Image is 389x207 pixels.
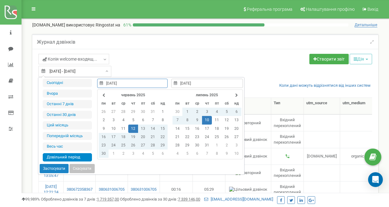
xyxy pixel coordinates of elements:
td: 3 [232,141,241,149]
th: utm_sourcе [304,98,340,114]
td: 16 [99,133,109,141]
a: 380672358367 [66,187,93,193]
td: 5 [128,116,138,124]
td: 10 [202,116,212,124]
p: [DOMAIN_NAME] [32,22,120,28]
td: 21 [148,133,158,141]
td: 14 [148,125,158,133]
th: нд [232,99,241,108]
td: 05:29 [193,181,226,198]
td: 11 [118,125,128,133]
td: 18 [118,133,128,141]
td: 11 [212,116,222,124]
td: 28 [173,141,182,149]
td: 24 [202,133,212,141]
li: Вчора [43,90,92,98]
td: 12 [128,125,138,133]
td: 15 [158,125,168,133]
h5: Журнал дзвінків [37,39,75,45]
li: Весь час [43,142,92,151]
td: 16 [192,125,202,133]
td: 13 [138,125,148,133]
td: 26 [128,141,138,149]
td: Вхідний перехоплений [271,165,304,181]
td: Вхідний перехоплений [271,181,304,198]
th: вт [182,99,192,108]
td: 7 [173,116,182,124]
span: Оброблено дзвінків за 30 днів : [120,197,200,201]
td: 9 [192,116,202,124]
td: 31 [202,141,212,149]
td: 30 [192,141,202,149]
th: пн [99,99,109,108]
td: 15 [182,125,192,133]
td: 4 [138,149,148,158]
td: 30 [99,149,109,158]
td: 18 [212,125,222,133]
span: Вихід [367,7,378,12]
td: 5 [148,149,158,158]
a: [EMAIL_ADDRESS][DOMAIN_NAME] [204,197,273,201]
th: ср [192,99,202,108]
td: 27 [109,108,118,116]
td: 23 [192,133,202,141]
td: 17 [202,125,212,133]
th: нд [158,99,168,108]
td: 29 [158,141,168,149]
img: Цільовий дзвінок [229,137,267,143]
button: Скасувати [69,164,95,173]
td: 3 [109,116,118,124]
td: 30 [173,108,182,116]
td: 00:16 [160,181,193,198]
td: 17 [109,133,118,141]
td: 27 [138,141,148,149]
li: Довільний період [43,153,92,161]
th: ср [118,99,128,108]
a: Копія welcome-входящ... [38,54,109,64]
u: 1 719 357,00 [97,197,119,201]
p: 61 % [120,22,133,28]
img: Вхідний [285,154,290,159]
td: 1 [182,108,192,116]
td: 9 [99,125,109,133]
td: 19 [222,125,232,133]
td: 22 [158,133,168,141]
li: Останні 30 днів [43,111,92,119]
th: чт [128,99,138,108]
td: 8 [182,116,192,124]
span: Копія welcome-входящ... [42,56,97,62]
td: 7 [148,116,158,124]
th: липень 2025 [182,91,232,99]
th: сб [148,99,158,108]
td: 6 [232,108,241,116]
th: вт [109,99,118,108]
th: utm_mеdium [340,98,375,114]
td: Вхідний перехоплений [271,114,304,131]
td: 27 [232,133,241,141]
td: 3 [202,108,212,116]
td: 28 [118,108,128,116]
a: 380631006705 [130,187,157,193]
th: червень 2025 [109,91,158,99]
th: пт [212,99,222,108]
td: 2 [118,149,128,158]
th: пт [138,99,148,108]
td: 30 [138,108,148,116]
th: чт [202,99,212,108]
button: Дія [350,54,372,64]
td: 31 [148,108,158,116]
td: 25 [118,141,128,149]
td: 2 [99,116,109,124]
td: 10 [109,125,118,133]
td: 5 [222,108,232,116]
td: 14 [173,125,182,133]
li: Останні 7 днів [43,100,92,108]
u: 7 339 146,00 [178,197,200,201]
img: Цільовий дзвінок [229,153,267,159]
li: Попередній місяць [43,132,92,140]
td: 6 [138,116,148,124]
td: 20 [138,133,148,141]
div: Open Intercom Messenger [368,172,383,187]
img: Повторний [236,170,261,176]
li: Цей місяць [43,121,92,129]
